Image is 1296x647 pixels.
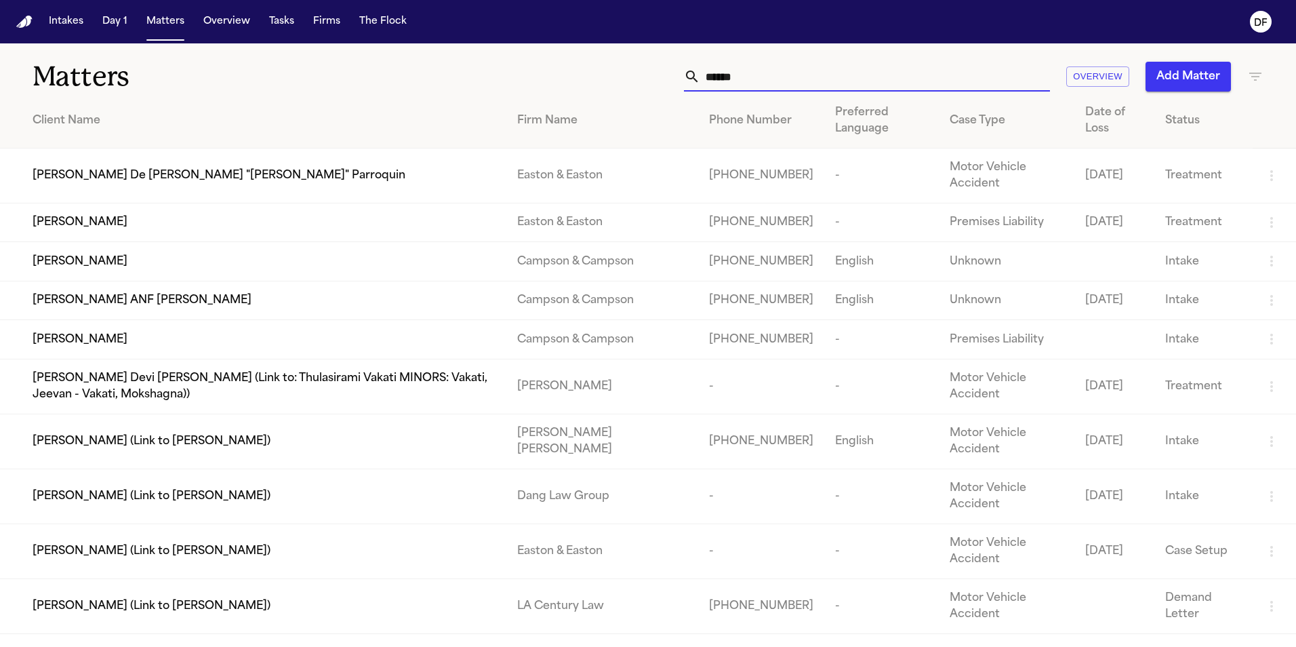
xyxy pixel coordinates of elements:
td: [DATE] [1074,524,1154,579]
td: Campson & Campson [506,320,698,359]
td: Intake [1154,320,1253,359]
td: - [698,359,824,414]
td: Treatment [1154,203,1253,242]
td: Motor Vehicle Accident [939,414,1074,469]
div: Status [1165,113,1242,129]
button: Tasks [264,9,300,34]
span: [PERSON_NAME] [33,214,127,231]
div: Case Type [950,113,1064,129]
td: English [824,281,939,319]
td: [PERSON_NAME] [506,359,698,414]
td: [DATE] [1074,281,1154,319]
td: Campson & Campson [506,281,698,319]
div: Date of Loss [1085,104,1143,137]
div: Preferred Language [835,104,929,137]
img: Finch Logo [16,16,33,28]
td: Dang Law Group [506,469,698,524]
td: - [824,469,939,524]
td: Easton & Easton [506,149,698,203]
td: Unknown [939,242,1074,281]
td: Intake [1154,414,1253,469]
td: Motor Vehicle Accident [939,359,1074,414]
td: [DATE] [1074,469,1154,524]
td: Motor Vehicle Accident [939,149,1074,203]
td: [PHONE_NUMBER] [698,414,824,469]
a: Home [16,16,33,28]
td: [PHONE_NUMBER] [698,149,824,203]
td: [PHONE_NUMBER] [698,281,824,319]
span: [PERSON_NAME] (Link to [PERSON_NAME]) [33,543,270,560]
td: English [824,242,939,281]
span: [PERSON_NAME] (Link to [PERSON_NAME]) [33,488,270,505]
div: Firm Name [517,113,687,129]
td: Campson & Campson [506,242,698,281]
button: Firms [308,9,346,34]
td: Easton & Easton [506,203,698,242]
div: Phone Number [709,113,813,129]
td: Case Setup [1154,524,1253,579]
td: English [824,414,939,469]
td: Motor Vehicle Accident [939,524,1074,579]
td: [DATE] [1074,414,1154,469]
td: [PHONE_NUMBER] [698,242,824,281]
td: - [824,359,939,414]
button: Day 1 [97,9,133,34]
button: The Flock [354,9,412,34]
td: - [824,524,939,579]
td: Demand Letter [1154,579,1253,633]
td: LA Century Law [506,579,698,633]
td: Easton & Easton [506,524,698,579]
td: - [824,149,939,203]
td: Motor Vehicle Accident [939,469,1074,524]
td: - [824,579,939,633]
td: Premises Liability [939,203,1074,242]
span: [PERSON_NAME] [33,254,127,270]
td: Treatment [1154,359,1253,414]
td: [DATE] [1074,203,1154,242]
button: Overview [198,9,256,34]
td: [PERSON_NAME] [PERSON_NAME] [506,414,698,469]
span: [PERSON_NAME] ANF [PERSON_NAME] [33,292,251,309]
span: [PERSON_NAME] (Link to [PERSON_NAME]) [33,433,270,450]
td: Intake [1154,242,1253,281]
span: [PERSON_NAME] (Link to [PERSON_NAME]) [33,598,270,614]
td: [PHONE_NUMBER] [698,579,824,633]
td: [PHONE_NUMBER] [698,203,824,242]
button: Matters [141,9,190,34]
span: [PERSON_NAME] De [PERSON_NAME] "[PERSON_NAME]" Parroquin [33,168,405,184]
h1: Matters [33,60,391,94]
td: Unknown [939,281,1074,319]
td: Premises Liability [939,320,1074,359]
td: - [824,203,939,242]
td: Intake [1154,469,1253,524]
button: Intakes [43,9,89,34]
td: Intake [1154,281,1253,319]
td: - [698,469,824,524]
span: [PERSON_NAME] Devi [PERSON_NAME] (Link to: Thulasirami Vakati MINORS: Vakati, Jeevan - Vakati, Mo... [33,370,495,403]
button: Overview [1066,66,1129,87]
td: [DATE] [1074,149,1154,203]
td: - [824,320,939,359]
button: Add Matter [1146,62,1231,92]
span: [PERSON_NAME] [33,332,127,348]
td: [PHONE_NUMBER] [698,320,824,359]
td: [DATE] [1074,359,1154,414]
td: Motor Vehicle Accident [939,579,1074,633]
td: - [698,524,824,579]
div: Client Name [33,113,495,129]
td: Treatment [1154,149,1253,203]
